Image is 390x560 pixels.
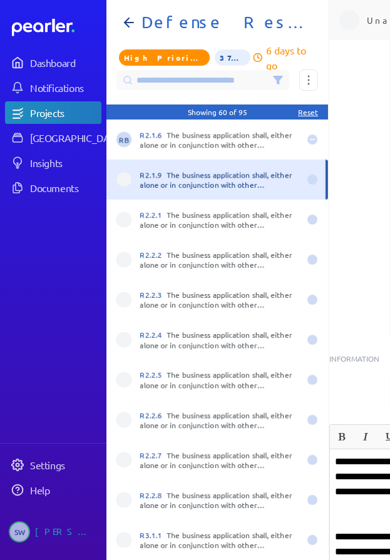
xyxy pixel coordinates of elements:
[5,454,101,476] a: Settings
[140,130,299,150] div: The business application shall, either alone or in conjunction with other applications if require...
[140,330,167,340] span: R2.2.4
[5,151,101,174] a: Insights
[30,56,100,69] div: Dashboard
[140,170,167,180] span: R2.1.9
[30,181,100,194] div: Documents
[140,450,167,460] span: R2.2.7
[140,130,167,140] span: R2.1.6
[140,210,167,220] span: R2.2.1
[12,19,101,36] a: Dashboard
[5,176,101,199] a: Documents
[140,290,299,310] div: The business application shall, either alone or in conjunction with other applications be able to...
[140,330,299,350] div: The business application shall, either alone or in conjunction with other applications be able to...
[35,521,98,542] div: [PERSON_NAME]
[140,490,299,510] div: The business application shall, either alone or in conjunction with other applications support co...
[140,210,299,230] div: The business application shall, either alone or in conjunction with other applications be able to...
[140,410,167,420] span: R2.2.6
[140,490,167,500] span: R2.2.8
[30,131,123,144] div: [GEOGRAPHIC_DATA]
[5,516,101,547] a: SW[PERSON_NAME]
[355,426,376,447] button: Italic
[140,370,299,390] div: The business application shall, either alone or in conjunction with other applications allow reco...
[5,51,101,74] a: Dashboard
[140,250,167,260] span: R2.2.2
[140,370,167,380] span: R2.2.5
[188,107,247,117] div: Showing 60 of 95
[9,521,30,542] span: Steve Whittington
[215,49,251,66] span: 37% of Questions Completed
[331,426,352,447] button: Bold
[331,426,353,447] span: Bold
[5,101,101,124] a: Projects
[140,530,299,550] div: The business application shall, either alone or in conjunction with other applications, ensure th...
[5,479,101,501] a: Help
[140,250,299,270] div: The business application shall, either alone or in conjunction with other applications ensure tha...
[140,410,299,430] div: The business application shall, either alone or in conjunction with other applications be able to...
[298,107,318,117] div: Reset
[30,156,100,169] div: Insights
[140,530,167,540] span: R3.1.1
[5,126,101,149] a: [GEOGRAPHIC_DATA]
[116,132,131,147] span: Ryan Baird
[140,450,299,470] div: The business application shall, either alone or in conjunction with other applications be designe...
[5,76,101,99] a: Notifications
[119,49,210,66] span: Priority
[266,43,318,73] p: 6 days to go
[140,290,167,300] span: R2.2.3
[354,426,377,447] span: Italic
[140,170,299,190] div: The business application shall, either alone or in conjunction with other applications, restrict ...
[30,484,100,496] div: Help
[30,459,100,471] div: Settings
[30,106,100,119] div: Projects
[136,13,308,33] h1: Defense Response 202509
[30,81,100,94] div: Notifications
